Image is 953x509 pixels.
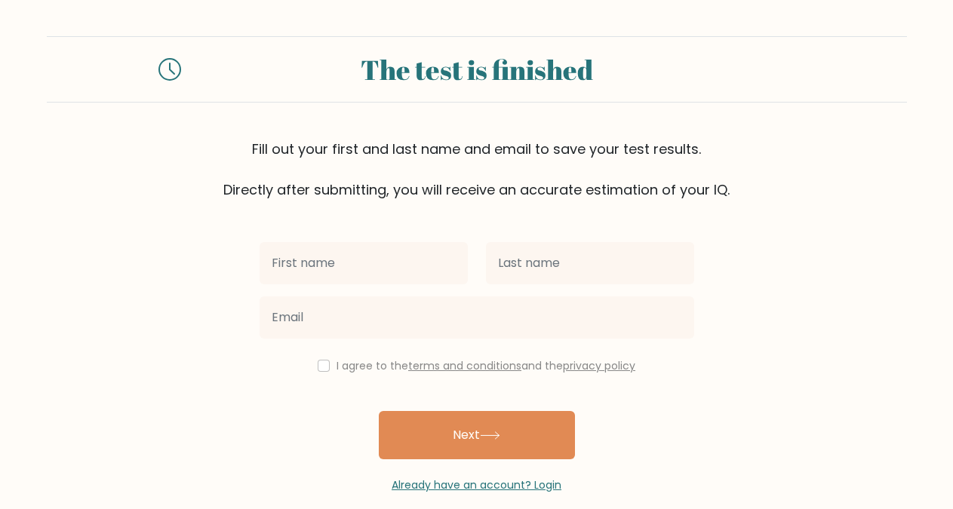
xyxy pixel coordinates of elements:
input: First name [260,242,468,284]
div: The test is finished [199,49,755,90]
input: Email [260,296,694,339]
input: Last name [486,242,694,284]
button: Next [379,411,575,459]
label: I agree to the and the [337,358,635,373]
a: terms and conditions [408,358,521,373]
div: Fill out your first and last name and email to save your test results. Directly after submitting,... [47,139,907,200]
a: privacy policy [563,358,635,373]
a: Already have an account? Login [392,477,561,492]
